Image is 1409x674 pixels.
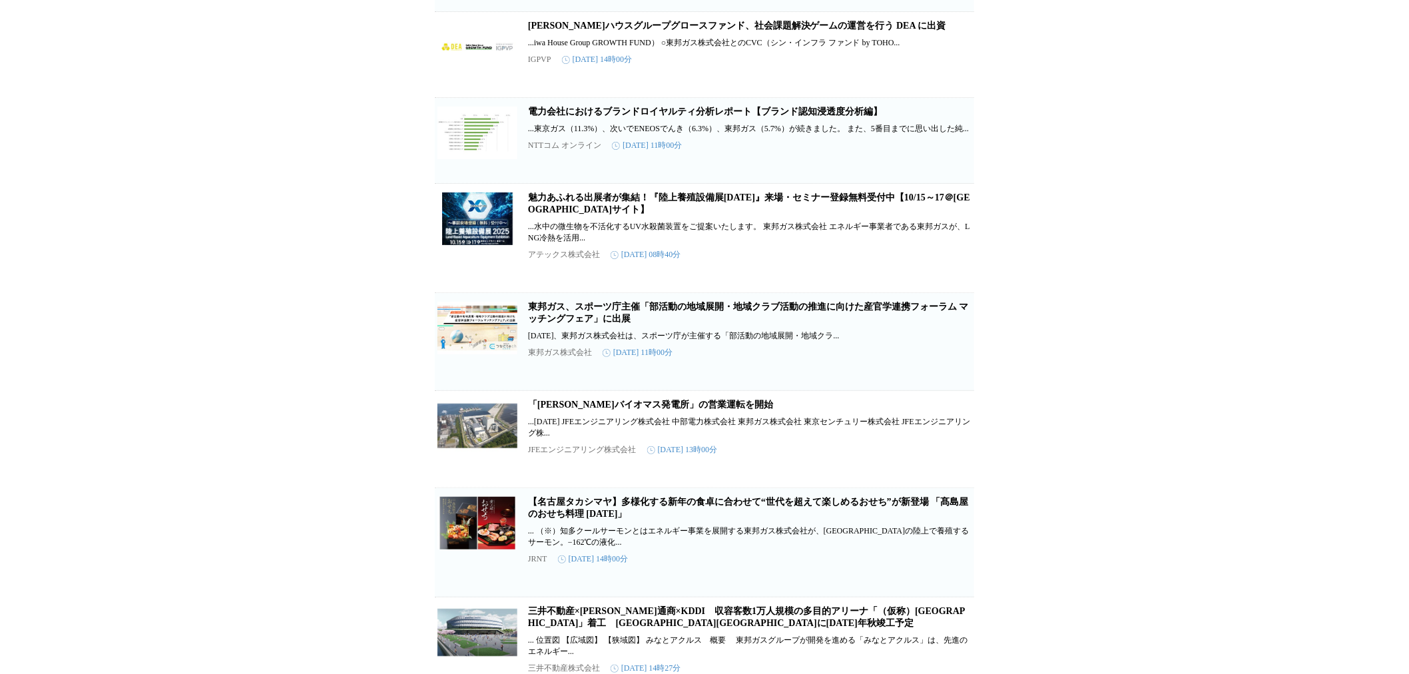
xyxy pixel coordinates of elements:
p: 東邦ガス株式会社 [528,347,592,358]
time: [DATE] 11時00分 [612,140,682,151]
time: [DATE] 11時00分 [603,347,673,358]
img: 魅力あふれる出展者が集結！『陸上養殖設備展2025』来場・セミナー登録無料受付中【10/15～17＠東京ビッグサイト】 [437,192,517,245]
p: IGPVP [528,55,551,65]
img: 【名古屋タカシマヤ】多様化する新年の食卓に合わせて“世代を超えて楽しめるおせち”が新登場 「髙島屋のおせち料理 2026」 [437,496,517,549]
img: 東邦ガス、スポーツ庁主催「部活動の地域展開・地域クラブ活動の推進に向けた産官学連携フォーラム マッチングフェア」に出展 [437,301,517,354]
a: [PERSON_NAME]ハウスグループグロースファンド、社会課題解決ゲームの運営を行う DEA に出資 [528,21,946,31]
img: 大和ハウスグループグロースファンド、社会課題解決ゲームの運営を行う DEA に出資 [437,20,517,73]
a: 魅力あふれる出展者が集結！『陸上養殖設備展[DATE]』来場・セミナー登録無料受付中【10/15～17＠[GEOGRAPHIC_DATA]サイト】 [528,192,970,214]
img: 三井不動産×豊田通商×KDDI 収容客数1万人規模の多目的アリーナ「（仮称）名古屋アリーナ」着工 愛知県名古屋市に2027年秋竣工予定 [437,605,517,659]
p: 三井不動産株式会社 [528,663,600,674]
a: 【名古屋タカシマヤ】多様化する新年の食卓に合わせて“世代を超えて楽しめるおせち”が新登場 「髙島屋のおせち料理 [DATE]」 [528,497,969,519]
img: 電力会社におけるブランドロイヤルティ分析レポート【ブランド認知浸透度分析編】 [437,106,517,159]
p: ...[DATE] JFEエンジニアリング株式会社 中部電力株式会社 東邦ガス株式会社 東京センチュリー株式会社 JFEエンジニアリング株... [528,416,972,439]
p: ...水中の微生物を不活化するUV水殺菌装置をご提案いたします。 東邦ガス株式会社 エネルギー事業者である東邦ガスが、LNG冷熱を活用... [528,221,972,244]
p: ... （※）知多クールサーモンとはエネルギー事業を展開する東邦ガス株式会社が、[GEOGRAPHIC_DATA]の陸上で養殖するサーモン。−162℃の液化... [528,525,972,548]
img: 「田原バイオマス発電所」の営業運転を開始 [437,399,517,452]
p: ...iwa House Group GROWTH FUND） ○東邦ガス株式会社とのCVC（シン・インフラ ファンド by TOHO... [528,37,972,49]
time: [DATE] 13時00分 [647,444,718,456]
p: NTTコム オンライン [528,140,601,151]
p: JFEエンジニアリング株式会社 [528,444,637,456]
p: ...東京ガス（11.3%）、次いでENEOSでんき（6.3%）、東邦ガス（5.7%）が続きました。 また、5番目までに思い出した純... [528,123,972,135]
time: [DATE] 08時40分 [611,249,681,260]
a: 電力会社におけるブランドロイヤルティ分析レポート【ブランド認知浸透度分析編】 [528,107,882,117]
time: [DATE] 14時00分 [562,54,633,65]
p: ... 位置図 【広域図】 【狭域図】 みなとアクルス 概要 東邦ガスグループが開発を進める「みなとアクルス」は、先進のエネルギー... [528,635,972,657]
a: 東邦ガス、スポーツ庁主催「部活動の地域展開・地域クラブ活動の推進に向けた産官学連携フォーラム マッチングフェア」に出展 [528,302,969,324]
a: 三井不動産×[PERSON_NAME]通商×KDDI 収容客数1万人規模の多目的アリーナ「（仮称）[GEOGRAPHIC_DATA]」着工 [GEOGRAPHIC_DATA][GEOGRAPHI... [528,606,966,628]
p: アテックス株式会社 [528,249,600,260]
time: [DATE] 14時27分 [611,663,681,674]
p: JRNT [528,554,547,564]
p: [DATE]、東邦ガス株式会社は、スポーツ庁が主催する「部活動の地域展開・地域クラ... [528,330,972,342]
time: [DATE] 14時00分 [558,553,629,565]
a: 「[PERSON_NAME]バイオマス発電所」の営業運転を開始 [528,400,773,410]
